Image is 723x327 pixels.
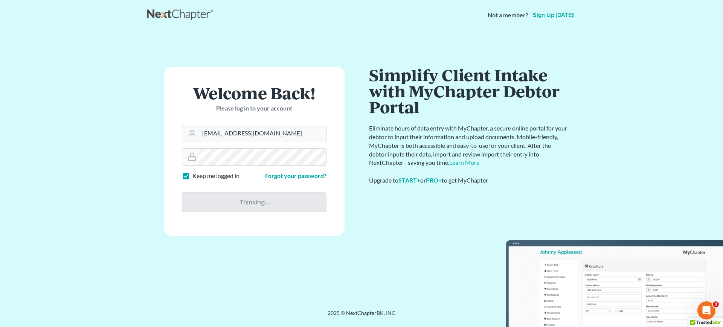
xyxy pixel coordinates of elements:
[531,12,576,18] a: Sign up [DATE]!
[192,172,239,180] label: Keep me logged in
[488,11,528,20] strong: Not a member?
[182,85,326,101] h1: Welcome Back!
[147,309,576,323] div: 2025 © NextChapterBK, INC
[697,301,715,319] iframe: Intercom live chat
[426,177,442,184] a: PRO+
[398,177,420,184] a: START+
[182,104,326,113] p: Please log in to your account
[449,159,479,166] a: Learn More
[369,176,569,185] div: Upgrade to or to get MyChapter
[369,124,569,167] p: Eliminate hours of data entry with MyChapter, a secure online portal for your debtor to input the...
[369,67,569,115] h1: Simplify Client Intake with MyChapter Debtor Portal
[199,125,326,142] input: Email Address
[182,192,326,212] input: Thinking...
[265,172,326,179] a: Forgot your password?
[713,301,719,307] span: 3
